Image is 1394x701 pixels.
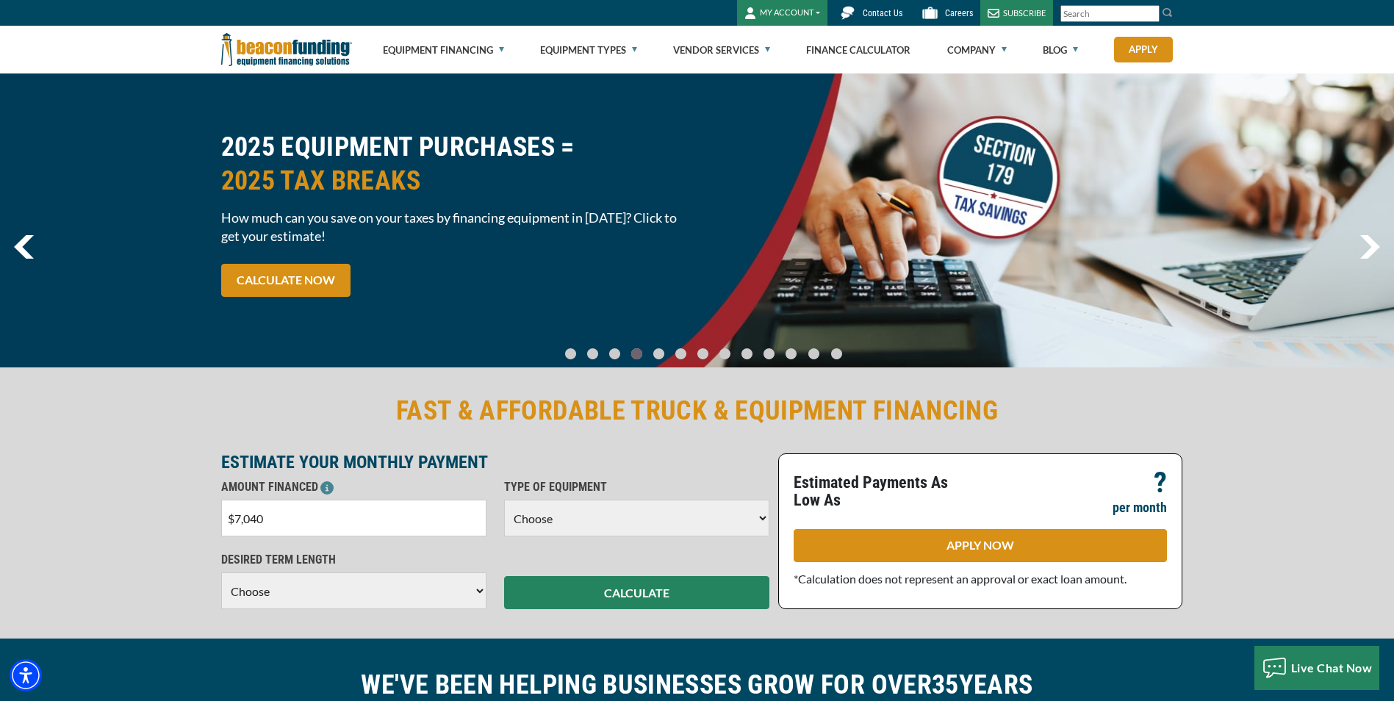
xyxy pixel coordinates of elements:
[806,26,910,73] a: Finance Calculator
[947,26,1007,73] a: Company
[738,348,755,360] a: Go To Slide 8
[383,26,504,73] a: Equipment Financing
[932,669,959,700] span: 35
[863,8,902,18] span: Contact Us
[221,478,486,496] p: AMOUNT FINANCED
[794,529,1167,562] a: APPLY NOW
[716,348,733,360] a: Go To Slide 7
[583,348,601,360] a: Go To Slide 1
[221,453,769,471] p: ESTIMATE YOUR MONTHLY PAYMENT
[221,164,689,198] span: 2025 TAX BREAKS
[1060,5,1160,22] input: Search
[1114,37,1173,62] a: Apply
[794,474,971,509] p: Estimated Payments As Low As
[540,26,637,73] a: Equipment Types
[1359,235,1380,259] img: Right Navigator
[628,348,645,360] a: Go To Slide 3
[221,500,486,536] input: $0
[1113,499,1167,517] p: per month
[14,235,34,259] a: previous
[760,348,777,360] a: Go To Slide 9
[504,576,769,609] button: CALCULATE
[221,209,689,245] span: How much can you save on your taxes by financing equipment in [DATE]? Click to get your estimate!
[673,26,770,73] a: Vendor Services
[650,348,667,360] a: Go To Slide 4
[504,478,769,496] p: TYPE OF EQUIPMENT
[945,8,973,18] span: Careers
[561,348,579,360] a: Go To Slide 0
[794,572,1127,586] span: *Calculation does not represent an approval or exact loan amount.
[14,235,34,259] img: Left Navigator
[1154,474,1167,492] p: ?
[606,348,623,360] a: Go To Slide 2
[221,264,351,297] a: CALCULATE NOW
[10,659,42,691] div: Accessibility Menu
[1144,8,1156,20] a: Clear search text
[694,348,711,360] a: Go To Slide 6
[672,348,689,360] a: Go To Slide 5
[827,348,846,360] a: Go To Slide 12
[1162,7,1174,18] img: Search
[221,551,486,569] p: DESIRED TERM LENGTH
[805,348,823,360] a: Go To Slide 11
[221,130,689,198] h2: 2025 EQUIPMENT PURCHASES =
[782,348,800,360] a: Go To Slide 10
[1359,235,1380,259] a: next
[1043,26,1078,73] a: Blog
[221,26,352,73] img: Beacon Funding Corporation logo
[1254,646,1380,690] button: Live Chat Now
[1291,661,1373,675] span: Live Chat Now
[221,394,1174,428] h2: FAST & AFFORDABLE TRUCK & EQUIPMENT FINANCING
